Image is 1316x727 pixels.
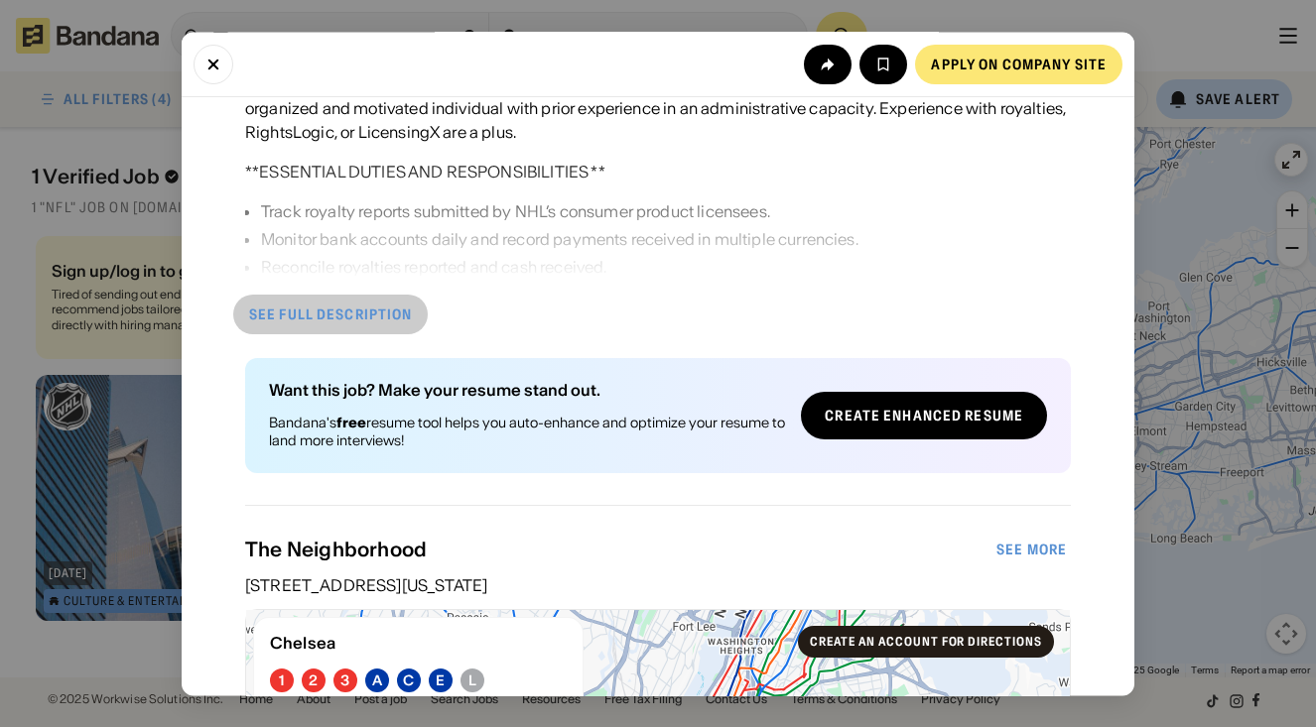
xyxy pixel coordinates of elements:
[194,44,233,83] button: Close
[245,539,992,562] div: The Neighborhood
[261,199,1071,223] div: Track royalty reports submitted by NHL’s consumer product licensees.
[249,307,412,321] div: See full description
[269,382,785,398] div: Want this job? Make your resume stand out.
[336,414,366,431] b: free
[245,49,1071,144] div: Reporting to the VP, the Assistant will facilitate seamless communication and provide administrat...
[245,160,605,183] div: **ESSENTIAL DUTIES AND RESPONSIBILITIES **
[372,672,382,689] div: A
[261,227,1071,251] div: Monitor bank accounts daily and record payments received in multiple currencies.
[825,409,1023,423] div: Create Enhanced Resume
[810,637,1042,649] div: Create an account for directions
[403,672,414,689] div: C
[269,414,785,449] div: Bandana's resume tool helps you auto-enhance and optimize your resume to land more interviews!
[261,255,1071,279] div: Reconcile royalties reported and cash received.
[309,672,318,689] div: 2
[931,57,1107,70] div: Apply on company site
[436,672,445,689] div: E
[996,544,1067,557] div: See more
[340,672,349,689] div: 3
[279,672,285,689] div: 1
[245,578,1071,594] div: [STREET_ADDRESS][US_STATE]
[270,635,567,654] div: Chelsea
[468,672,476,689] div: L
